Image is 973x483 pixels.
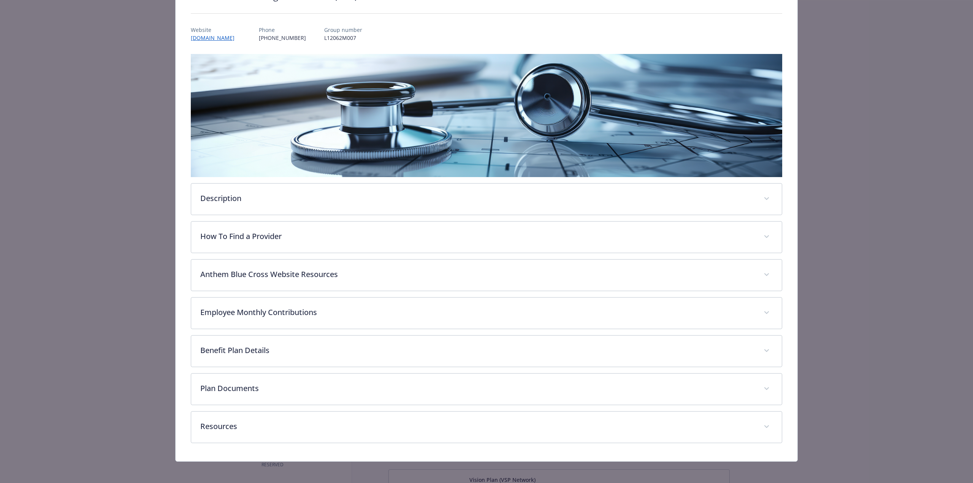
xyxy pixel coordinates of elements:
[191,222,782,253] div: How To Find a Provider
[324,26,362,34] p: Group number
[200,269,754,280] p: Anthem Blue Cross Website Resources
[324,34,362,42] p: L12062M007
[259,34,306,42] p: [PHONE_NUMBER]
[200,383,754,394] p: Plan Documents
[200,345,754,356] p: Benefit Plan Details
[191,54,782,177] img: banner
[259,26,306,34] p: Phone
[200,231,754,242] p: How To Find a Provider
[191,260,782,291] div: Anthem Blue Cross Website Resources
[191,298,782,329] div: Employee Monthly Contributions
[191,34,241,41] a: [DOMAIN_NAME]
[200,193,754,204] p: Description
[191,374,782,405] div: Plan Documents
[191,336,782,367] div: Benefit Plan Details
[200,307,754,318] p: Employee Monthly Contributions
[200,421,754,432] p: Resources
[191,26,241,34] p: Website
[191,184,782,215] div: Description
[191,412,782,443] div: Resources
